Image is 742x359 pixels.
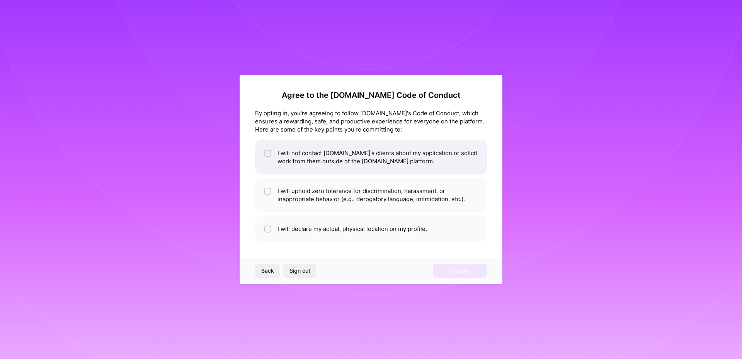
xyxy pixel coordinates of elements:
[283,264,317,278] button: Sign out
[255,178,487,212] li: I will uphold zero tolerance for discrimination, harassment, or inappropriate behavior (e.g., der...
[255,215,487,242] li: I will declare my actual, physical location on my profile.
[289,267,310,275] span: Sign out
[255,140,487,174] li: I will not contact [DOMAIN_NAME]'s clients about my application or solicit work from them outside...
[255,109,487,133] div: By opting in, you're agreeing to follow [DOMAIN_NAME]'s Code of Conduct, which ensures a rewardin...
[255,264,280,278] button: Back
[261,267,274,275] span: Back
[255,91,487,100] h2: Agree to the [DOMAIN_NAME] Code of Conduct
